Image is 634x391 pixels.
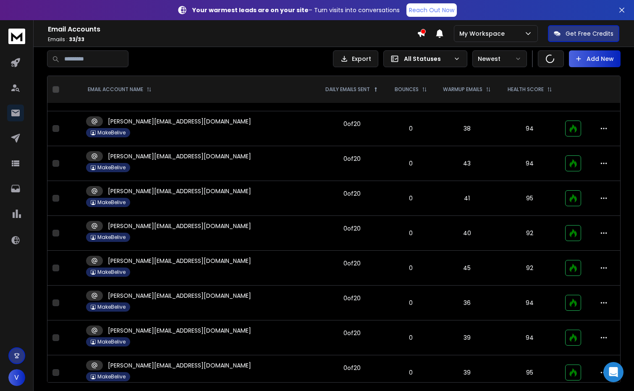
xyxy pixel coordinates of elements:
p: [PERSON_NAME][EMAIL_ADDRESS][DOMAIN_NAME] [108,326,251,335]
p: [PERSON_NAME][EMAIL_ADDRESS][DOMAIN_NAME] [108,257,251,265]
td: 41 [435,181,499,216]
p: DAILY EMAILS SENT [325,86,370,93]
button: Newest [472,50,527,67]
p: MakeBelive [97,304,126,310]
td: 95 [499,181,560,216]
td: 94 [499,286,560,320]
p: [PERSON_NAME][EMAIL_ADDRESS][DOMAIN_NAME] [108,187,251,195]
div: 0 of 20 [343,364,361,372]
p: MakeBelive [97,339,126,345]
p: MakeBelive [97,269,126,276]
p: [PERSON_NAME][EMAIL_ADDRESS][DOMAIN_NAME] [108,222,251,230]
p: HEALTH SCORE [508,86,544,93]
td: 92 [499,216,560,251]
p: My Workspace [459,29,508,38]
p: 0 [392,264,430,272]
div: Open Intercom Messenger [603,362,624,382]
div: 0 of 20 [343,259,361,268]
p: MakeBelive [97,234,126,241]
td: 40 [435,216,499,251]
td: 45 [435,251,499,286]
div: EMAIL ACCOUNT NAME [88,86,152,93]
div: 0 of 20 [343,189,361,198]
button: V [8,369,25,386]
td: 94 [499,320,560,355]
p: 0 [392,159,430,168]
td: 38 [435,111,499,146]
p: 0 [392,368,430,377]
p: 0 [392,333,430,342]
td: 36 [435,286,499,320]
p: Get Free Credits [566,29,613,38]
div: 0 of 20 [343,224,361,233]
td: 95 [499,355,560,390]
p: BOUNCES [395,86,419,93]
p: MakeBelive [97,373,126,380]
button: Export [333,50,378,67]
p: 0 [392,194,430,202]
td: 94 [499,111,560,146]
p: 0 [392,299,430,307]
td: 39 [435,355,499,390]
img: logo [8,29,25,44]
p: MakeBelive [97,129,126,136]
p: 0 [392,229,430,237]
td: 39 [435,320,499,355]
button: Get Free Credits [548,25,619,42]
td: 94 [499,146,560,181]
p: WARMUP EMAILS [443,86,482,93]
p: [PERSON_NAME][EMAIL_ADDRESS][DOMAIN_NAME] [108,152,251,160]
p: Emails : [48,36,417,43]
p: MakeBelive [97,164,126,171]
a: Reach Out Now [406,3,457,17]
div: 0 of 20 [343,294,361,302]
strong: Your warmest leads are on your site [192,6,309,14]
p: Reach Out Now [409,6,454,14]
p: – Turn visits into conversations [192,6,400,14]
div: 0 of 20 [343,155,361,163]
p: 0 [392,124,430,133]
p: [PERSON_NAME][EMAIL_ADDRESS][DOMAIN_NAME] [108,291,251,300]
button: Add New [569,50,621,67]
p: [PERSON_NAME][EMAIL_ADDRESS][DOMAIN_NAME] [108,361,251,370]
td: 92 [499,251,560,286]
div: 0 of 20 [343,120,361,128]
h1: Email Accounts [48,24,417,34]
div: 0 of 20 [343,329,361,337]
td: 43 [435,146,499,181]
span: 33 / 33 [69,36,84,43]
p: [PERSON_NAME][EMAIL_ADDRESS][DOMAIN_NAME] [108,117,251,126]
p: All Statuses [404,55,450,63]
p: MakeBelive [97,199,126,206]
